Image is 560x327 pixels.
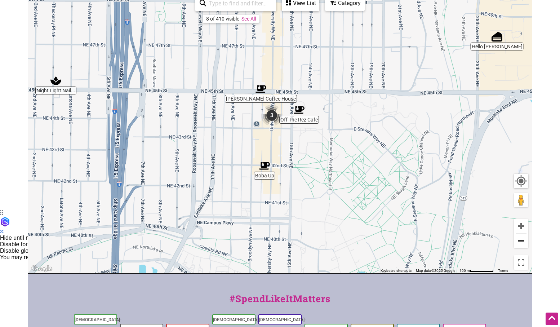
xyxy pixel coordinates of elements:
div: #SpendLikeItMatters [28,292,532,313]
button: Drag Pegman onto the map to open Street View [514,193,528,207]
img: Google [30,264,54,273]
div: Scroll Back to Top [546,313,558,325]
button: Map Scale: 100 m per 62 pixels [457,268,496,273]
span: 100 m [459,269,470,273]
button: Zoom out [514,234,528,248]
a: Terms [498,269,508,273]
a: Open this area in Google Maps (opens a new window) [30,264,54,273]
button: Toggle fullscreen view [513,255,529,270]
span: Map data ©2025 Google [416,269,455,273]
div: 3 [261,105,283,126]
div: Off The Rez Cafe [294,105,305,115]
button: Keyboard shortcuts [381,268,412,273]
div: Leon Coffee House [255,84,266,94]
button: Your Location [514,174,528,188]
div: Hello Robin [492,31,502,42]
div: Boba Up [259,160,270,171]
a: See All [241,16,256,22]
button: Zoom in [514,219,528,233]
div: Night Light Nail Salon [50,75,61,86]
div: 8 of 410 visible [206,16,239,22]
